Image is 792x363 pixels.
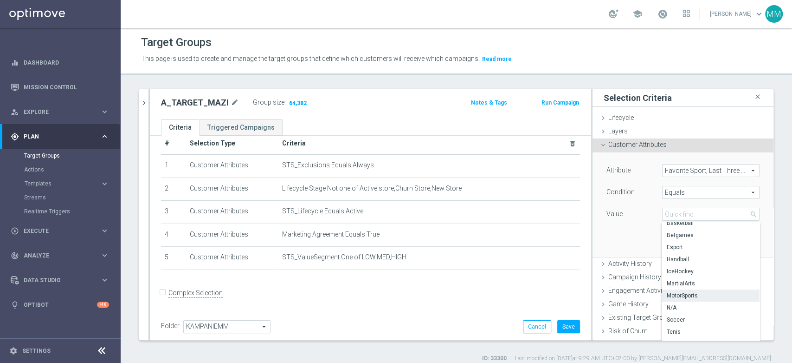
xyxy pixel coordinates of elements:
span: N/A [667,304,755,311]
label: Folder [161,322,180,330]
lable: Condition [606,188,635,196]
i: chevron_right [140,99,148,107]
div: gps_fixed Plan keyboard_arrow_right [10,133,109,140]
a: Dashboard [24,50,109,75]
td: 1 [161,154,186,178]
span: Templates [25,181,91,186]
span: Tenis [667,328,755,336]
span: Game History [608,300,649,308]
span: keyboard_arrow_down [754,9,764,19]
span: Esport [667,244,755,251]
span: Analyze [24,253,100,258]
div: Templates [24,177,120,191]
label: Group size [253,99,284,106]
i: keyboard_arrow_right [100,276,109,284]
a: Optibot [24,292,97,317]
div: Target Groups [24,149,120,163]
div: Dashboard [11,50,109,75]
span: Criteria [282,139,306,147]
button: Read more [481,54,513,64]
i: keyboard_arrow_right [100,251,109,260]
a: [PERSON_NAME]keyboard_arrow_down [709,7,765,21]
span: Data Studio [24,277,100,283]
label: ID: 33300 [482,355,507,363]
div: Realtime Triggers [24,205,120,218]
i: keyboard_arrow_right [100,107,109,116]
span: Soccer [667,316,755,323]
span: Customer Attributes [608,141,667,148]
i: play_circle_outline [11,227,19,235]
span: Explore [24,109,100,115]
i: settings [9,347,18,355]
i: keyboard_arrow_right [100,226,109,235]
label: Last modified on [DATE] at 9:29 AM UTC+02:00 by [PERSON_NAME][EMAIL_ADDRESS][DOMAIN_NAME] [515,355,771,363]
span: Marketing Agreement Equals True [282,231,380,238]
div: Optibot [11,292,109,317]
a: Criteria [161,119,200,136]
button: play_circle_outline Execute keyboard_arrow_right [10,227,109,235]
td: Customer Attributes [186,247,278,270]
td: 2 [161,178,186,201]
button: person_search Explore keyboard_arrow_right [10,108,109,116]
a: Target Groups [24,152,97,159]
span: This page is used to create and manage the target groups that define which customers will receive... [141,55,480,62]
span: Risk of Churn [608,327,648,335]
i: gps_fixed [11,132,19,141]
div: equalizer Dashboard [10,59,109,66]
span: Lifecycle [608,114,634,121]
h1: Target Groups [141,36,212,49]
div: Actions [24,163,120,177]
i: delete_forever [569,140,576,147]
h2: A_TARGET_MAZI [161,97,229,108]
div: Analyze [11,251,100,260]
i: mode_edit [231,97,239,108]
i: track_changes [11,251,19,260]
th: # [161,133,186,154]
td: 3 [161,201,186,224]
span: IceHockey [667,268,755,275]
span: Activity History [608,260,652,267]
a: Realtime Triggers [24,208,97,215]
div: track_changes Analyze keyboard_arrow_right [10,252,109,259]
div: MM [765,5,783,23]
div: Execute [11,227,100,235]
span: STS_Lifecycle Equals Active [282,207,363,215]
span: Handball [667,256,755,263]
button: Run Campaign [541,98,580,108]
button: chevron_right [139,89,148,117]
span: STS_ValueSegment One of LOW,MED,HIGH [282,253,406,261]
td: 5 [161,247,186,270]
td: Customer Attributes [186,201,278,224]
label: Complex Selection [168,289,223,297]
td: 4 [161,224,186,247]
i: keyboard_arrow_right [100,179,109,188]
a: Streams [24,194,97,201]
td: Customer Attributes [186,154,278,178]
button: Cancel [523,320,551,333]
div: Mission Control [11,75,109,99]
span: MartialArts [667,280,755,287]
span: STS_Exclusions Equals Always [282,161,374,169]
span: Lifecycle Stage Not one of Active store,Churn Store,New Store [282,185,462,192]
span: search [750,211,757,218]
button: Mission Control [10,84,109,91]
span: Basketball [667,219,755,227]
span: Plan [24,134,100,139]
span: Execute [24,228,100,234]
div: +10 [97,302,109,308]
div: Templates keyboard_arrow_right [24,180,109,187]
span: Betgames [667,231,755,239]
button: Data Studio keyboard_arrow_right [10,277,109,284]
i: person_search [11,108,19,116]
label: : [284,99,286,106]
div: Data Studio [11,276,100,284]
i: keyboard_arrow_right [100,132,109,141]
button: lightbulb Optibot +10 [10,301,109,309]
a: Actions [24,166,97,173]
span: Layers [608,127,628,135]
button: Notes & Tags [470,98,508,108]
span: Engagement Activity [608,287,667,294]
